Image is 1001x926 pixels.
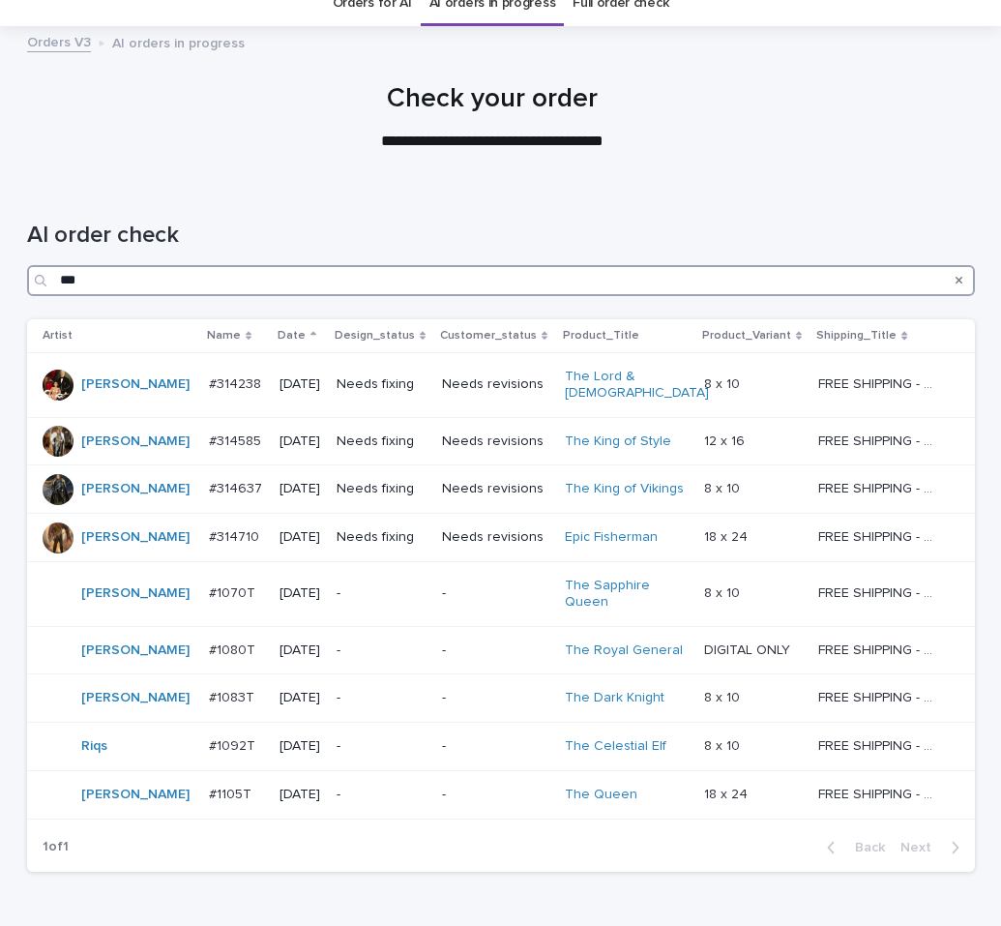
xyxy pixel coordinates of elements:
tr: Riqs #1092T#1092T [DATE]--The Celestial Elf 8 x 108 x 10 FREE SHIPPING - preview in 1-2 business ... [27,723,975,771]
p: - [337,585,427,602]
p: - [442,787,548,803]
a: [PERSON_NAME] [81,787,190,803]
p: - [337,642,427,659]
p: 12 x 16 [704,430,749,450]
p: #1083T [209,686,258,706]
p: Customer_status [440,325,537,346]
p: Design_status [335,325,415,346]
p: FREE SHIPPING - preview in 1-2 business days, after your approval delivery will take 5-10 b.d. [818,525,943,546]
tr: [PERSON_NAME] #1080T#1080T [DATE]--The Royal General DIGITAL ONLYDIGITAL ONLY FREE SHIPPING - pre... [27,626,975,674]
a: Epic Fisherman [565,529,658,546]
p: FREE SHIPPING - preview in 1-2 business days, after your approval delivery will take 5-10 b.d. [818,686,943,706]
p: Name [207,325,241,346]
p: 1 of 1 [27,823,84,871]
a: The Lord & [DEMOGRAPHIC_DATA] [565,369,709,402]
p: [DATE] [280,585,321,602]
a: [PERSON_NAME] [81,433,190,450]
p: - [442,690,548,706]
p: #314637 [209,477,266,497]
tr: [PERSON_NAME] #314238#314238 [DATE]Needs fixingNeeds revisionsThe Lord & [DEMOGRAPHIC_DATA] 8 x 1... [27,352,975,417]
input: Search [27,265,975,296]
p: 8 x 10 [704,734,744,755]
p: Needs revisions [442,376,548,393]
p: 8 x 10 [704,582,744,602]
p: FREE SHIPPING - preview in 1-2 business days, after your approval delivery will take 5-10 b.d. [818,582,943,602]
a: [PERSON_NAME] [81,690,190,706]
p: Needs fixing [337,376,427,393]
p: 8 x 10 [704,686,744,706]
p: - [442,738,548,755]
a: The Royal General [565,642,683,659]
h1: AI order check [27,222,975,250]
p: - [442,585,548,602]
tr: [PERSON_NAME] #1070T#1070T [DATE]--The Sapphire Queen 8 x 108 x 10 FREE SHIPPING - preview in 1-2... [27,561,975,626]
a: [PERSON_NAME] [81,481,190,497]
p: - [337,787,427,803]
h1: Check your order [19,83,965,116]
tr: [PERSON_NAME] #1083T#1083T [DATE]--The Dark Knight 8 x 108 x 10 FREE SHIPPING - preview in 1-2 bu... [27,674,975,723]
p: Needs fixing [337,433,427,450]
p: [DATE] [280,433,321,450]
p: 18 x 24 [704,783,751,803]
tr: [PERSON_NAME] #314710#314710 [DATE]Needs fixingNeeds revisionsEpic Fisherman 18 x 2418 x 24 FREE ... [27,514,975,562]
tr: [PERSON_NAME] #314585#314585 [DATE]Needs fixingNeeds revisionsThe King of Style 12 x 1612 x 16 FR... [27,417,975,465]
button: Back [811,839,893,856]
p: #1092T [209,734,259,755]
a: The Dark Knight [565,690,664,706]
p: Shipping_Title [816,325,897,346]
p: - [442,642,548,659]
p: 18 x 24 [704,525,751,546]
p: [DATE] [280,787,321,803]
p: #1080T [209,639,259,659]
p: [DATE] [280,481,321,497]
p: #314238 [209,373,265,393]
span: Next [900,841,943,854]
p: DIGITAL ONLY [704,639,794,659]
p: Needs revisions [442,433,548,450]
p: FREE SHIPPING - preview in 1-2 business days, after your approval delivery will take 5-10 b.d. [818,430,943,450]
tr: [PERSON_NAME] #1105T#1105T [DATE]--The Queen 18 x 2418 x 24 FREE SHIPPING - preview in 1-2 busine... [27,770,975,819]
p: Needs fixing [337,529,427,546]
p: [DATE] [280,376,321,393]
p: #1105T [209,783,255,803]
p: Product_Title [563,325,639,346]
span: Back [843,841,885,854]
p: 8 x 10 [704,373,744,393]
a: The King of Style [565,433,671,450]
p: FREE SHIPPING - preview in 1-2 business days, after your approval delivery will take 5-10 b.d. [818,734,943,755]
p: - [337,738,427,755]
a: The Queen [565,787,637,803]
p: 8 x 10 [704,477,744,497]
p: Needs revisions [442,529,548,546]
a: [PERSON_NAME] [81,529,190,546]
p: FREE SHIPPING - preview in 1-2 business days, after your approval delivery will take 5-10 b.d. [818,639,943,659]
p: AI orders in progress [112,31,245,52]
a: The Sapphire Queen [565,578,686,611]
p: [DATE] [280,690,321,706]
a: [PERSON_NAME] [81,585,190,602]
p: FREE SHIPPING - preview in 1-2 business days, after your approval delivery will take 5-10 b.d. [818,373,943,393]
p: Product_Variant [702,325,791,346]
p: - [337,690,427,706]
p: FREE SHIPPING - preview in 1-2 business days, after your approval delivery will take 5-10 b.d. [818,477,943,497]
p: [DATE] [280,529,321,546]
a: Orders V3 [27,30,91,52]
p: #314585 [209,430,265,450]
a: The Celestial Elf [565,738,666,755]
button: Next [893,839,975,856]
a: [PERSON_NAME] [81,376,190,393]
p: [DATE] [280,642,321,659]
a: [PERSON_NAME] [81,642,190,659]
a: Riqs [81,738,107,755]
p: Needs revisions [442,481,548,497]
p: Date [278,325,306,346]
tr: [PERSON_NAME] #314637#314637 [DATE]Needs fixingNeeds revisionsThe King of Vikings 8 x 108 x 10 FR... [27,465,975,514]
p: Needs fixing [337,481,427,497]
p: #1070T [209,582,259,602]
p: FREE SHIPPING - preview in 1-2 business days, after your approval delivery will take 5-10 b.d. [818,783,943,803]
p: [DATE] [280,738,321,755]
a: The King of Vikings [565,481,684,497]
p: #314710 [209,525,263,546]
p: Artist [43,325,73,346]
